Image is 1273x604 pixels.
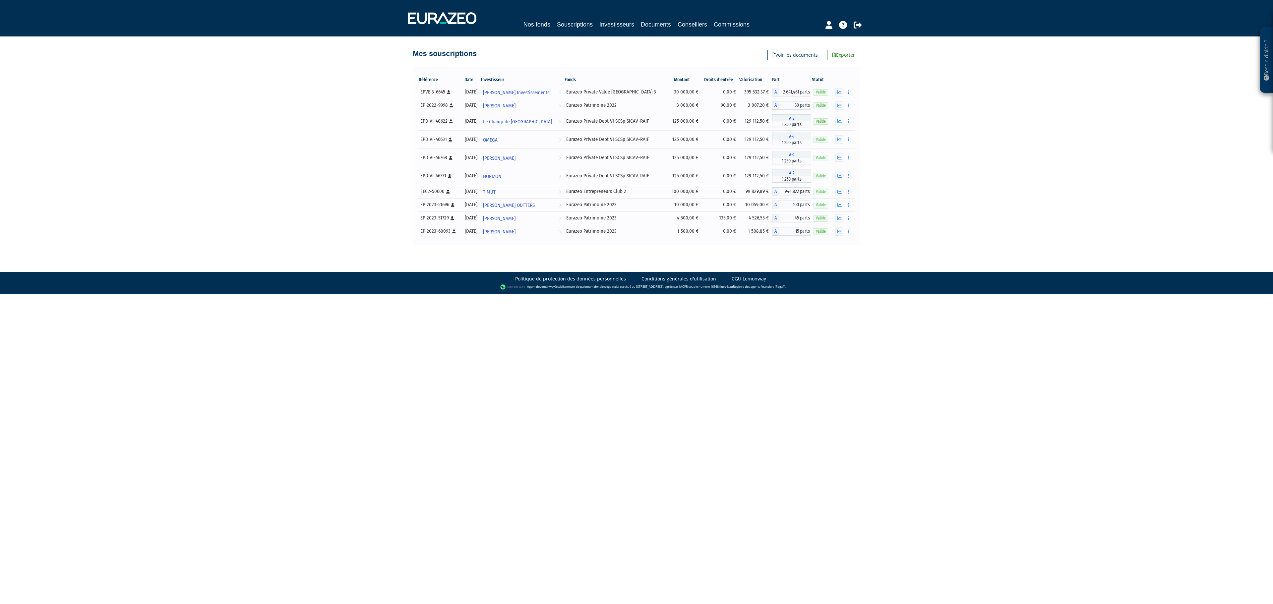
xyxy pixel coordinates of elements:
[702,74,739,86] th: Droits d'entrée
[739,198,772,211] td: 10 059,00 €
[483,212,515,225] span: [PERSON_NAME]
[566,154,664,161] div: Eurazeo Private Debt VI SCSp SICAV-RAIF
[449,119,453,123] i: [Français] Personne physique
[483,199,535,211] span: [PERSON_NAME] OUTTERS
[772,140,811,146] span: 1 250 parts
[483,100,515,112] span: [PERSON_NAME]
[408,12,476,24] img: 1732889491-logotype_eurazeo_blanc_rvb.png
[480,211,564,225] a: [PERSON_NAME]
[732,275,766,282] a: CGU Lemonway
[814,137,828,143] span: Valide
[559,170,561,183] i: Voir l'investisseur
[739,86,772,99] td: 395 532,37 €
[413,50,477,58] h4: Mes souscriptions
[779,201,811,209] span: 100 parts
[420,154,459,161] div: EPD VI-46768
[772,201,811,209] div: A - Eurazeo Patrimoine 2023
[566,228,664,235] div: Eurazeo Patrimoine 2023
[449,138,452,142] i: [Français] Personne physique
[559,152,561,164] i: Voir l'investisseur
[523,20,550,29] a: Nos fonds
[779,88,811,96] span: 2 641,461 parts
[480,86,564,99] a: [PERSON_NAME] Investissements
[772,88,779,96] span: A
[515,275,626,282] a: Politique de protection des données personnelles
[739,130,772,149] td: 129 112,50 €
[464,102,478,109] div: [DATE]
[480,198,564,211] a: [PERSON_NAME] OUTTERS
[559,212,561,225] i: Voir l'investisseur
[827,50,860,60] a: Exporter
[772,133,811,140] span: A-2
[420,118,459,125] div: EPD VI-40622
[464,154,478,161] div: [DATE]
[814,102,828,109] span: Valide
[772,88,811,96] div: A - Eurazeo Private Value Europe 3
[702,112,739,130] td: 0,00 €
[464,214,478,221] div: [DATE]
[566,172,664,179] div: Eurazeo Private Debt VI SCSp SICAV-RAIF
[772,169,811,183] div: A-2 - Eurazeo Private Debt VI SCSp SICAV-RAIF
[480,169,564,183] a: HORIZON
[814,202,828,208] span: Valide
[667,86,702,99] td: 30 000,00 €
[772,151,811,164] div: A-2 - Eurazeo Private Debt VI SCSp SICAV-RAIF
[772,133,811,146] div: A-2 - Eurazeo Private Debt VI SCSp SICAV-RAIF
[772,158,811,164] span: 1 250 parts
[739,112,772,130] td: 129 112,50 €
[480,225,564,238] a: [PERSON_NAME]
[739,211,772,225] td: 4 526,55 €
[667,99,702,112] td: 3 000,00 €
[464,188,478,195] div: [DATE]
[814,118,828,125] span: Valide
[667,211,702,225] td: 4 500,00 €
[540,285,555,289] a: Lemonway
[483,116,552,128] span: Le Champ de [GEOGRAPHIC_DATA]
[559,134,561,146] i: Voir l'investisseur
[767,50,822,60] a: Voir les documents
[814,155,828,161] span: Valide
[566,89,664,95] div: Eurazeo Private Value [GEOGRAPHIC_DATA] 3
[772,121,811,128] span: 1 250 parts
[702,167,739,185] td: 0,00 €
[772,151,811,158] span: A-2
[702,149,739,167] td: 0,00 €
[483,152,515,164] span: [PERSON_NAME]
[772,169,811,176] span: A-2
[557,20,593,30] a: Souscriptions
[559,199,561,211] i: Voir l'investisseur
[480,74,564,86] th: Investisseur
[772,101,779,110] span: A
[480,115,564,128] a: Le Champ de [GEOGRAPHIC_DATA]
[559,186,561,198] i: Voir l'investisseur
[702,99,739,112] td: 90,00 €
[739,99,772,112] td: 3 007,20 €
[667,225,702,238] td: 1 500,00 €
[420,201,459,208] div: EP 2023-51696
[814,228,828,235] span: Valide
[483,186,496,198] span: TIMUT
[566,102,664,109] div: Eurazeo Patrimoine 2022
[464,118,478,125] div: [DATE]
[772,187,779,196] span: A
[420,188,459,195] div: EEC2-50600
[450,103,453,107] i: [Français] Personne physique
[559,100,561,112] i: Voir l'investisseur
[566,136,664,143] div: Eurazeo Private Debt VI SCSp SICAV-RAIF
[559,116,561,128] i: Voir l'investisseur
[667,74,702,86] th: Montant
[464,201,478,208] div: [DATE]
[667,167,702,185] td: 125 000,00 €
[452,229,456,233] i: [Français] Personne physique
[702,198,739,211] td: 0,00 €
[447,90,451,94] i: [Français] Personne physique
[483,87,549,99] span: [PERSON_NAME] Investissements
[1263,30,1270,90] p: Besoin d'aide ?
[772,214,811,222] div: A - Eurazeo Patrimoine 2023
[564,74,667,86] th: Fonds
[779,101,811,110] span: 30 parts
[480,151,564,164] a: [PERSON_NAME]
[420,214,459,221] div: EP 2023-51729
[451,216,454,220] i: [Français] Personne physique
[814,173,828,179] span: Valide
